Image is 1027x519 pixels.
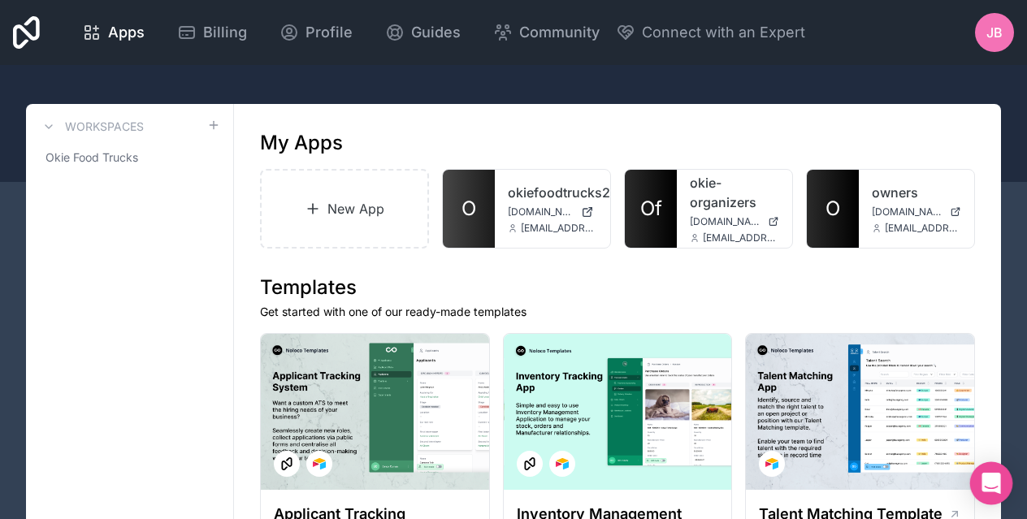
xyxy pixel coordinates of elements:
[970,462,1013,505] div: Open Intercom Messenger
[443,170,495,248] a: O
[508,205,574,218] span: [DOMAIN_NAME]
[556,457,569,470] img: Airtable Logo
[642,21,805,44] span: Connect with an Expert
[372,15,474,50] a: Guides
[480,15,613,50] a: Community
[461,196,476,222] span: O
[203,21,247,44] span: Billing
[519,21,600,44] span: Community
[625,170,677,248] a: Of
[690,215,761,228] span: [DOMAIN_NAME]
[164,15,260,50] a: Billing
[825,196,840,222] span: O
[313,457,326,470] img: Airtable Logo
[690,215,779,228] a: [DOMAIN_NAME]
[765,457,778,470] img: Airtable Logo
[807,170,859,248] a: O
[108,21,145,44] span: Apps
[260,275,975,301] h1: Templates
[305,21,353,44] span: Profile
[260,130,343,156] h1: My Apps
[260,169,429,249] a: New App
[65,119,144,135] h3: Workspaces
[690,173,779,212] a: okie-organizers
[986,23,1003,42] span: JB
[39,143,220,172] a: Okie Food Trucks
[521,222,597,235] span: [EMAIL_ADDRESS][DOMAIN_NAME]
[872,183,961,202] a: owners
[872,205,943,218] span: [DOMAIN_NAME]
[885,222,961,235] span: [EMAIL_ADDRESS][DOMAIN_NAME]
[640,196,662,222] span: Of
[508,183,597,202] a: okiefoodtrucks2
[39,117,144,136] a: Workspaces
[45,149,138,166] span: Okie Food Trucks
[69,15,158,50] a: Apps
[616,21,805,44] button: Connect with an Expert
[508,205,597,218] a: [DOMAIN_NAME]
[266,15,366,50] a: Profile
[703,231,779,244] span: [EMAIL_ADDRESS][DOMAIN_NAME]
[260,304,975,320] p: Get started with one of our ready-made templates
[872,205,961,218] a: [DOMAIN_NAME]
[411,21,461,44] span: Guides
